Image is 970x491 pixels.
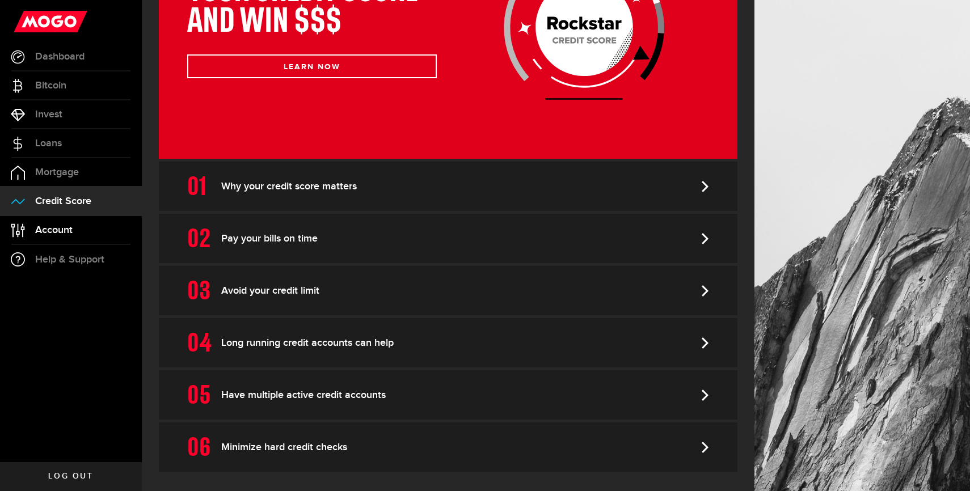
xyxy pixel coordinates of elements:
button: LEARN NOW [187,54,437,78]
a: Have multiple active credit accounts [159,370,737,420]
span: Log out [48,472,93,480]
span: Bitcoin [35,81,66,91]
span: Credit Score [35,196,91,206]
span: Loans [35,138,62,149]
a: Why your credit score matters [159,162,737,211]
a: Pay your bills on time [159,214,737,263]
span: Mortgage [35,167,79,177]
a: Avoid your credit limit [159,266,737,315]
a: Long running credit accounts can help [159,318,737,367]
span: Help & Support [35,255,104,265]
span: Invest [35,109,62,120]
a: Minimize hard credit checks [159,422,737,472]
span: Dashboard [35,52,85,62]
span: Account [35,225,73,235]
button: Open LiveChat chat widget [9,5,43,39]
